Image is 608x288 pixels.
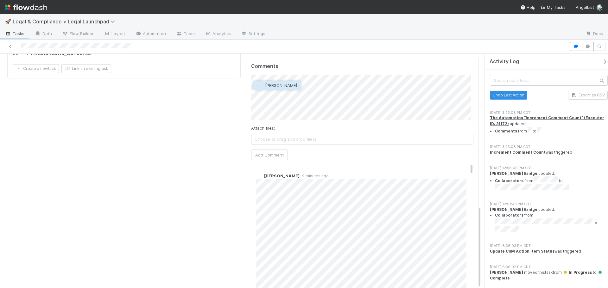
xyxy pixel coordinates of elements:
button: Create a newtask [13,64,59,73]
div: was triggered [490,248,608,254]
strong: Collaborators [495,178,523,183]
span: Tasks [5,30,25,37]
div: [DATE] 12:58:00 PM CDT [490,165,608,171]
button: Undo Last Action [490,91,527,100]
a: Automation [130,29,171,39]
div: [DATE] 6:36:03 PM CDT [490,243,608,248]
span: [PERSON_NAME] [265,83,297,88]
span: 9 minutes ago [300,174,329,178]
a: Increment Comment Count [490,150,546,155]
a: The Automation "Increment Comment Count" (Executor ID: 31172) [490,115,604,126]
span: Choose or drag and drop file(s) [251,134,473,144]
a: My Tasks [541,4,566,10]
a: Layout [99,29,130,39]
div: updated: [490,207,608,234]
li: from to [495,127,608,134]
img: logo-inverted-e16ddd16eac7371096b0.svg [5,2,47,13]
div: [DATE] 12:57:45 PM CDT [490,201,608,207]
button: [PERSON_NAME] [253,81,301,90]
div: Help [520,4,535,10]
span: 🚀 [5,19,11,24]
img: avatar_eed832e9-978b-43e4-b51e-96e46fa5184b.png [257,82,263,89]
a: Team [171,29,200,39]
span: Legal & Compliance > Legal Launchpad [13,18,118,25]
h5: LLP --> Amendments_Consents [13,50,91,57]
strong: [PERSON_NAME] Bridge [490,207,537,212]
a: Flow Builder [57,29,99,39]
img: avatar_eed832e9-978b-43e4-b51e-96e46fa5184b.png [256,173,262,179]
strong: [PERSON_NAME] Bridge [490,171,537,176]
span: Activity Log [490,58,519,65]
li: from to [495,212,608,233]
label: Attach files: [251,125,275,131]
div: was triggered [490,150,608,155]
div: updated: [490,115,608,134]
strong: [PERSON_NAME] [490,270,523,275]
div: moved this task from to [490,270,608,281]
a: Settings [236,29,270,39]
div: [DATE] 6:36:02 PM CDT [490,264,608,270]
div: [DATE] 3:23:08 PM CDT [490,110,608,115]
input: Search activities... [490,75,608,86]
a: Data [30,29,57,39]
span: Flow Builder [62,30,94,37]
span: AngelList [576,5,594,10]
span: My Tasks [541,5,566,10]
h5: Comments [251,63,474,70]
strong: Collaborators [495,213,523,218]
a: Docs [580,29,608,39]
div: [DATE] 3:23:08 PM CDT [490,144,608,150]
img: avatar_ba76ddef-3fd0-4be4-9bc3-126ad567fcd5.png [597,4,603,11]
span: [PERSON_NAME] [264,173,300,178]
a: Analytics [200,29,236,39]
li: from to [495,176,608,192]
button: Add Comment [251,150,288,160]
button: Link an existingtask [61,64,111,73]
strong: Comments [495,129,517,134]
span: In Progress [563,270,592,275]
div: updated: [490,171,608,192]
button: Export as CSV [568,91,608,100]
a: Update CRM Action Item Status [490,249,554,254]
